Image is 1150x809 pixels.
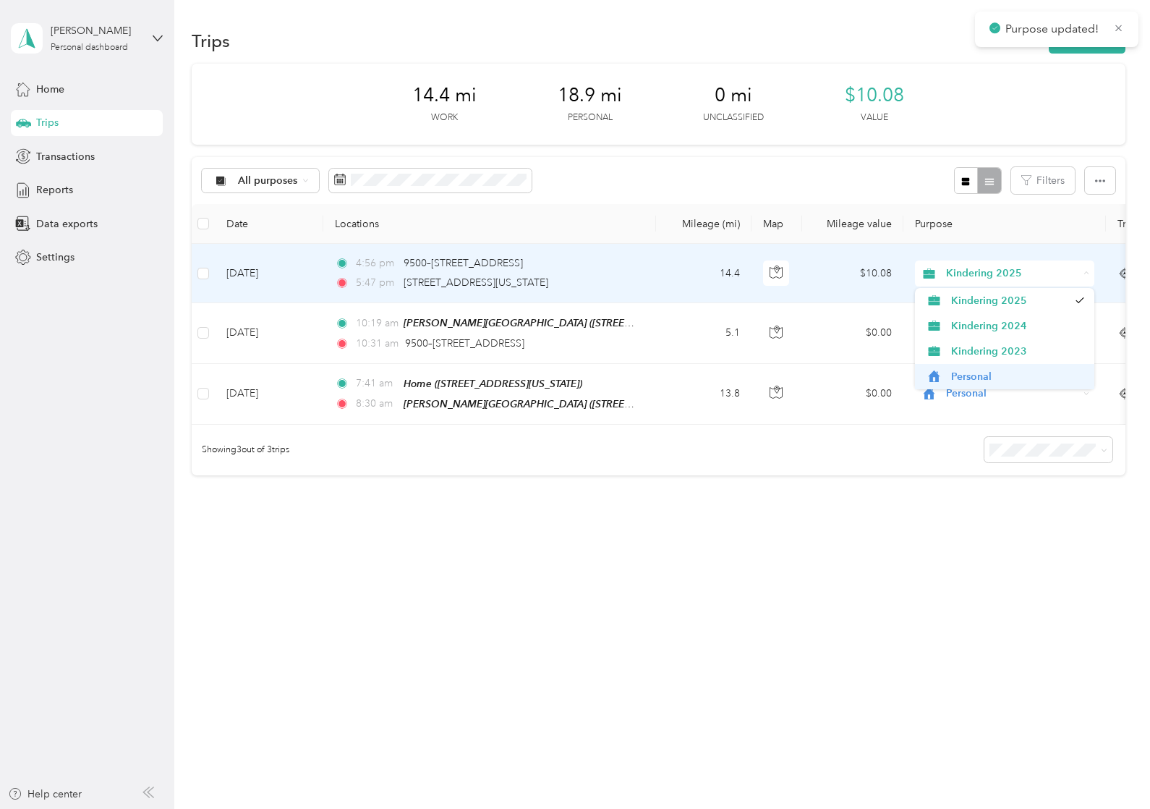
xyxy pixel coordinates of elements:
span: [STREET_ADDRESS][US_STATE] [404,276,548,289]
span: All purposes [238,176,298,186]
th: Locations [323,204,656,244]
button: Filters [1011,167,1075,194]
span: Trips [36,115,59,130]
span: Home [36,82,64,97]
th: Mileage value [802,204,903,244]
th: Purpose [903,204,1106,244]
span: Kindering 2024 [951,318,1085,334]
td: $0.00 [802,364,903,425]
div: [PERSON_NAME] [51,23,141,38]
div: Personal dashboard [51,43,128,52]
th: Mileage (mi) [656,204,751,244]
span: $10.08 [845,84,904,107]
td: $10.08 [802,244,903,303]
span: [PERSON_NAME][GEOGRAPHIC_DATA] ([STREET_ADDRESS][US_STATE]) [404,317,737,329]
td: [DATE] [215,364,323,425]
span: 7:41 am [356,376,397,391]
span: Personal [946,386,1078,402]
span: Data exports [36,216,98,232]
span: 9500–[STREET_ADDRESS] [404,257,523,269]
th: Date [215,204,323,244]
span: 4:56 pm [356,255,397,271]
span: Settings [36,250,74,265]
h1: Trips [192,33,230,48]
span: [PERSON_NAME][GEOGRAPHIC_DATA] ([STREET_ADDRESS][US_STATE]) [404,398,737,410]
span: Kindering 2025 [951,293,1068,308]
p: Value [861,111,888,124]
th: Map [751,204,802,244]
span: 14.4 mi [412,84,477,107]
p: Personal [568,111,613,124]
td: $0.00 [802,303,903,363]
span: Personal [951,369,1085,384]
span: 9500–[STREET_ADDRESS] [405,337,524,350]
span: Transactions [36,149,95,164]
span: 8:30 am [356,396,397,412]
p: Work [431,111,458,124]
span: Reports [36,182,73,198]
p: Unclassified [703,111,764,124]
span: Showing 3 out of 3 trips [192,444,289,457]
span: Kindering 2023 [951,344,1085,359]
span: 5:47 pm [356,275,397,291]
td: [DATE] [215,303,323,363]
td: 5.1 [656,303,751,363]
td: 13.8 [656,364,751,425]
span: 10:31 am [356,336,399,352]
span: 10:19 am [356,315,397,331]
span: 0 mi [715,84,752,107]
iframe: Everlance-gr Chat Button Frame [1069,728,1150,809]
td: [DATE] [215,244,323,303]
td: 14.4 [656,244,751,303]
span: Kindering 2025 [946,266,1078,281]
span: 18.9 mi [558,84,622,107]
button: Help center [8,787,82,802]
span: Home ([STREET_ADDRESS][US_STATE]) [404,378,582,389]
p: Purpose updated! [1005,20,1102,38]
